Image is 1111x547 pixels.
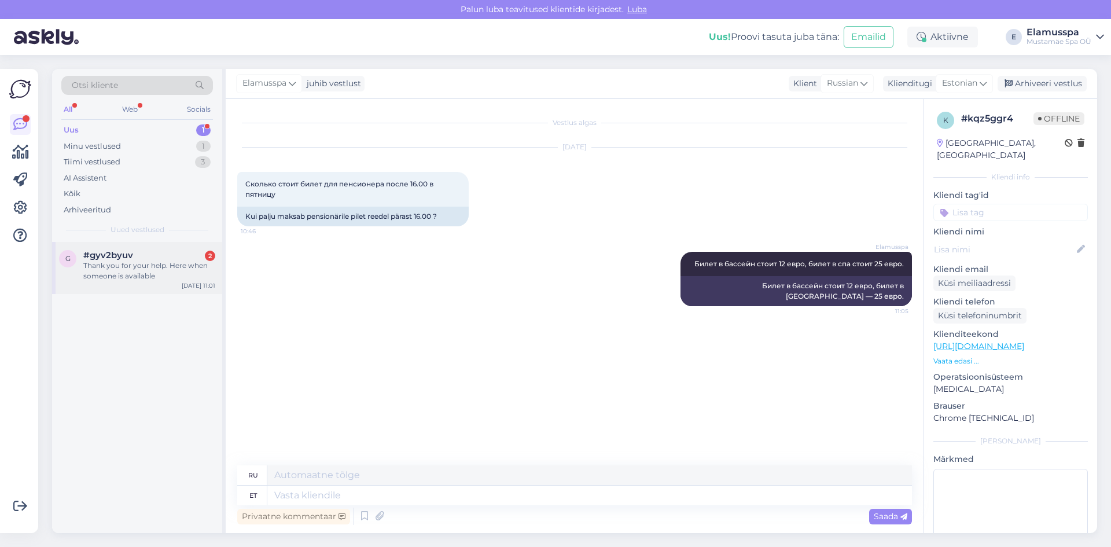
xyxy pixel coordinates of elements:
[245,179,435,199] span: Сколько стоит билет для пенсионера после 16.00 в пятницу
[242,77,286,90] span: Elamusspa
[933,371,1088,383] p: Operatsioonisüsteem
[933,436,1088,446] div: [PERSON_NAME]
[933,226,1088,238] p: Kliendi nimi
[680,276,912,306] div: Билет в бассейн стоит 12 евро, билет в [GEOGRAPHIC_DATA] — 25 евро.
[302,78,361,90] div: juhib vestlust
[237,118,912,128] div: Vestlus algas
[1027,37,1091,46] div: Mustamäe Spa OÜ
[844,26,893,48] button: Emailid
[933,383,1088,395] p: [MEDICAL_DATA]
[961,112,1033,126] div: # kqz5ggr4
[934,243,1075,256] input: Lisa nimi
[241,227,284,236] span: 10:46
[933,453,1088,465] p: Märkmed
[709,31,731,42] b: Uus!
[196,124,211,136] div: 1
[1006,29,1022,45] div: E
[865,307,908,315] span: 11:05
[709,30,839,44] div: Proovi tasuta juba täna:
[907,27,978,47] div: Aktiivne
[205,251,215,261] div: 2
[933,204,1088,221] input: Lisa tag
[248,465,258,485] div: ru
[111,225,164,235] span: Uued vestlused
[1033,112,1084,125] span: Offline
[789,78,817,90] div: Klient
[9,78,31,100] img: Askly Logo
[943,116,948,124] span: k
[64,141,121,152] div: Minu vestlused
[865,243,908,251] span: Elamusspa
[64,156,120,168] div: Tiimi vestlused
[1027,28,1104,46] a: ElamusspaMustamäe Spa OÜ
[933,356,1088,366] p: Vaata edasi ...
[883,78,932,90] div: Klienditugi
[72,79,118,91] span: Otsi kliente
[694,259,904,268] span: Билет в бассейн стоит 12 евро, билет в спа стоит 25 евро.
[83,250,133,260] span: #gyv2byuv
[61,102,75,117] div: All
[933,328,1088,340] p: Klienditeekond
[933,172,1088,182] div: Kliendi info
[120,102,140,117] div: Web
[65,254,71,263] span: g
[64,124,79,136] div: Uus
[937,137,1065,161] div: [GEOGRAPHIC_DATA], [GEOGRAPHIC_DATA]
[185,102,213,117] div: Socials
[237,142,912,152] div: [DATE]
[827,77,858,90] span: Russian
[83,260,215,281] div: Thank you for your help. Here when someone is available
[942,77,977,90] span: Estonian
[933,412,1088,424] p: Chrome [TECHNICAL_ID]
[933,189,1088,201] p: Kliendi tag'id
[933,400,1088,412] p: Brauser
[249,486,257,505] div: et
[64,188,80,200] div: Kõik
[1027,28,1091,37] div: Elamusspa
[998,76,1087,91] div: Arhiveeri vestlus
[624,4,650,14] span: Luba
[182,281,215,290] div: [DATE] 11:01
[933,296,1088,308] p: Kliendi telefon
[64,172,106,184] div: AI Assistent
[933,308,1027,324] div: Küsi telefoninumbrit
[195,156,211,168] div: 3
[237,509,350,524] div: Privaatne kommentaar
[933,276,1016,291] div: Küsi meiliaadressi
[874,511,907,522] span: Saada
[196,141,211,152] div: 1
[933,263,1088,276] p: Kliendi email
[933,341,1024,351] a: [URL][DOMAIN_NAME]
[237,207,469,226] div: Kui palju maksab pensionärile pilet reedel pärast 16.00 ?
[64,204,111,216] div: Arhiveeritud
